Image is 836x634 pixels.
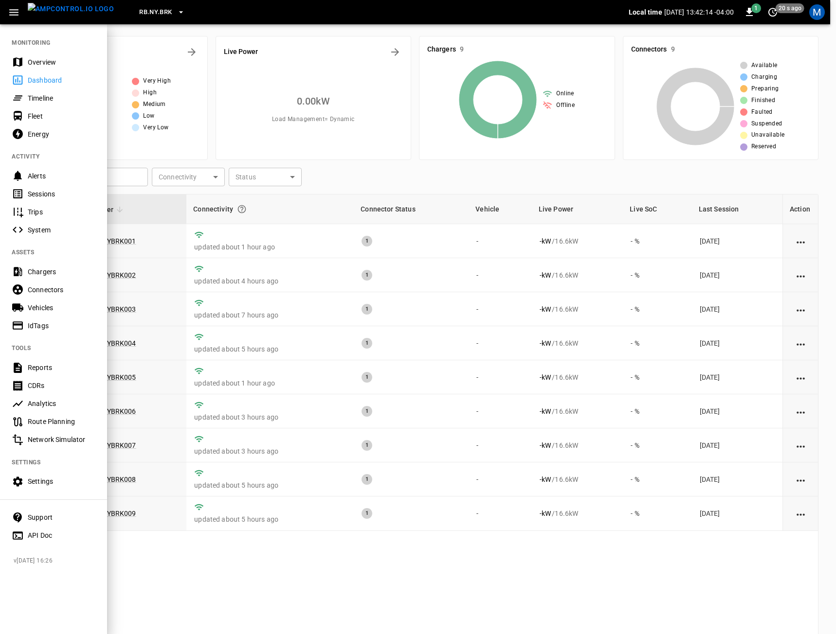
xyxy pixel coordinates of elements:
div: Timeline [28,93,95,103]
div: Network Simulator [28,435,95,444]
span: 1 [751,3,761,13]
span: 20 s ago [776,3,804,13]
div: Dashboard [28,75,95,85]
div: CDRs [28,381,95,390]
div: Energy [28,129,95,139]
div: Route Planning [28,417,95,426]
div: Trips [28,207,95,217]
p: Local time [629,7,662,17]
div: Vehicles [28,303,95,313]
div: Overview [28,57,95,67]
div: API Doc [28,530,95,540]
span: v [DATE] 16:26 [14,556,99,566]
div: Support [28,512,95,522]
div: profile-icon [809,4,825,20]
div: Sessions [28,189,95,199]
div: Analytics [28,399,95,408]
div: Settings [28,476,95,486]
div: Reports [28,363,95,372]
div: Fleet [28,111,95,121]
div: Chargers [28,267,95,277]
div: Connectors [28,285,95,295]
div: System [28,225,95,235]
p: [DATE] 13:42:14 -04:00 [664,7,734,17]
div: IdTags [28,321,95,331]
img: ampcontrol.io logo [28,3,114,15]
button: set refresh interval [765,4,781,20]
span: RB.NY.BRK [139,7,172,18]
div: Alerts [28,171,95,181]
